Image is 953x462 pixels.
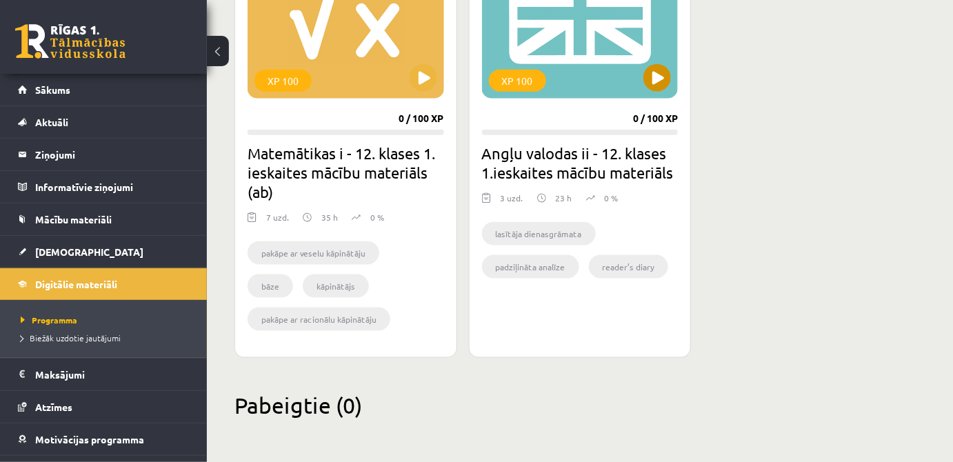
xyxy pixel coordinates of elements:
[482,222,596,245] li: lasītāja dienasgrāmata
[18,106,190,138] a: Aktuāli
[501,192,523,212] div: 3 uzd.
[35,278,117,290] span: Digitālie materiāli
[35,139,190,170] legend: Ziņojumi
[21,314,77,325] span: Programma
[254,70,312,92] div: XP 100
[18,171,190,203] a: Informatīvie ziņojumi
[18,236,190,268] a: [DEMOGRAPHIC_DATA]
[556,192,572,204] p: 23 h
[21,332,121,343] span: Biežāk uzdotie jautājumi
[489,70,546,92] div: XP 100
[21,332,193,344] a: Biežāk uzdotie jautājumi
[35,245,143,258] span: [DEMOGRAPHIC_DATA]
[35,83,70,96] span: Sākums
[370,211,384,223] p: 0 %
[35,433,144,445] span: Motivācijas programma
[248,308,390,331] li: pakāpe ar racionālu kāpinātāju
[266,211,289,232] div: 7 uzd.
[18,268,190,300] a: Digitālie materiāli
[482,143,679,182] h2: Angļu valodas ii - 12. klases 1.ieskaites mācību materiāls
[605,192,619,204] p: 0 %
[248,241,379,265] li: pakāpe ar veselu kāpinātāju
[248,143,444,201] h2: Matemātikas i - 12. klases 1. ieskaites mācību materiāls (ab)
[15,24,126,59] a: Rīgas 1. Tālmācības vidusskola
[18,74,190,106] a: Sākums
[35,116,68,128] span: Aktuāli
[321,211,338,223] p: 35 h
[482,255,579,279] li: padziļināta analīze
[21,314,193,326] a: Programma
[35,171,190,203] legend: Informatīvie ziņojumi
[18,423,190,455] a: Motivācijas programma
[18,391,190,423] a: Atzīmes
[18,203,190,235] a: Mācību materiāli
[18,139,190,170] a: Ziņojumi
[35,359,190,390] legend: Maksājumi
[248,274,293,298] li: bāze
[589,255,668,279] li: reader’s diary
[234,392,925,419] h2: Pabeigtie (0)
[35,401,72,413] span: Atzīmes
[18,359,190,390] a: Maksājumi
[303,274,369,298] li: kāpinātājs
[35,213,112,225] span: Mācību materiāli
